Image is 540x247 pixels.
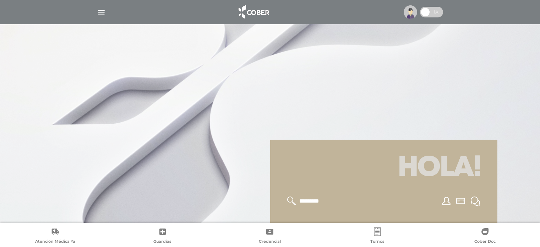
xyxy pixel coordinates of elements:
span: Credencial [259,239,281,245]
a: Turnos [324,227,431,246]
span: Turnos [370,239,384,245]
img: Cober_menu-lines-white.svg [97,8,106,17]
h1: Hola! [279,148,489,188]
a: Credencial [216,227,324,246]
a: Cober Doc [431,227,539,246]
a: Guardias [109,227,217,246]
img: profile-placeholder.svg [404,5,417,19]
img: logo_cober_home-white.png [235,4,272,21]
a: Atención Médica Ya [1,227,109,246]
span: Atención Médica Ya [35,239,75,245]
span: Cober Doc [474,239,496,245]
span: Guardias [153,239,171,245]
